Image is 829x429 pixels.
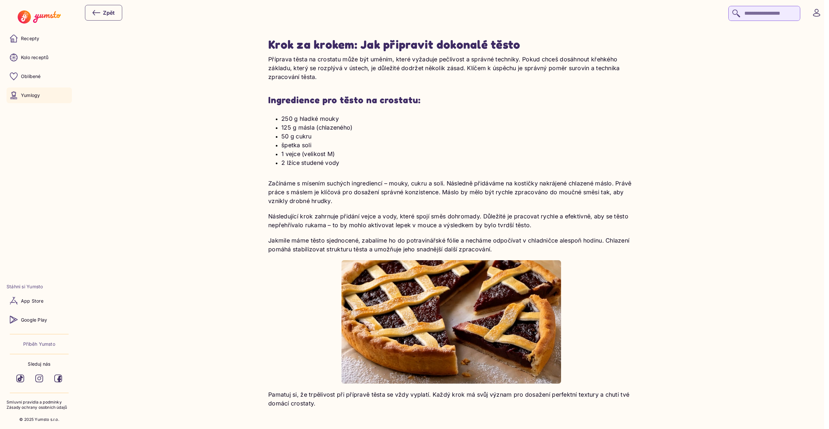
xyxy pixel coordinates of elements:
[92,9,115,17] div: Zpět
[21,92,40,99] p: Yumlogy
[268,179,634,205] p: Začínáme s mísením suchých ingrediencí – mouky, cukru a soli. Následně přidáváme na kostičky nakr...
[21,317,47,323] p: Google Play
[85,5,122,21] button: Zpět
[7,312,72,327] a: Google Play
[7,293,72,309] a: App Store
[21,35,39,42] p: Recepty
[7,283,72,290] li: Stáhni si Yumsto
[281,150,634,158] p: 1 vejce (velikost M)
[281,132,634,141] p: 50 g cukru
[28,361,50,367] p: Sleduj nás
[21,298,43,304] p: App Store
[268,212,634,230] p: Následující krok zahrnuje přidání vejce a vody, které spojí směs dohromady. Důležité je pracovat ...
[268,94,634,106] h3: Ingredience pro těsto na crostatu:
[7,87,72,103] a: Yumlogy
[23,341,55,347] a: Příběh Yumsto
[281,123,634,132] p: 125 g másla (chlazeného)
[281,158,634,167] p: 2 lžíce studené vody
[7,400,72,405] a: Smluvní pravidla a podmínky
[268,37,634,52] h2: Krok za krokem: Jak připravit dokonalé těsto
[18,10,60,24] img: Yumsto logo
[7,69,72,84] a: Oblíbené
[7,405,72,410] a: Zásady ochrany osobních údajů
[268,390,634,408] p: Pamatuj si, že trpělivost při přípravě těsta se vždy vyplatí. Každý krok má svůj význam pro dosaž...
[7,50,72,65] a: Kolo receptů
[7,31,72,46] a: Recepty
[19,417,59,422] p: © 2025 Yumsto s.r.o.
[21,54,49,61] p: Kolo receptů
[268,55,634,81] p: Příprava těsta na crostatu může být uměním, které vyžaduje pečlivost a správné techniky. Pokud ch...
[21,73,41,80] p: Oblíbené
[281,141,634,150] p: špetka soli
[268,236,634,254] p: Jakmile máme těsto sjednocené, zabalíme ho do potravinářské fólie a necháme odpočívat v chladničc...
[341,260,561,384] img: Křehká jahodová crostata s mřížkovaným těstem, plněná sladkým jahodovým džemem
[281,114,634,123] p: 250 g hladké mouky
